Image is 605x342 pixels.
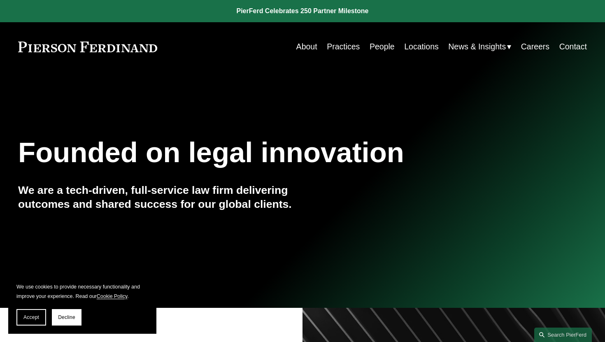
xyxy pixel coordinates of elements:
[296,39,317,55] a: About
[559,39,587,55] a: Contact
[23,314,39,320] span: Accept
[18,137,492,169] h1: Founded on legal innovation
[8,274,156,334] section: Cookie banner
[521,39,549,55] a: Careers
[448,40,506,54] span: News & Insights
[16,282,148,301] p: We use cookies to provide necessary functionality and improve your experience. Read our .
[16,309,46,326] button: Accept
[97,293,128,299] a: Cookie Policy
[534,328,592,342] a: Search this site
[18,184,302,211] h4: We are a tech-driven, full-service law firm delivering outcomes and shared success for our global...
[327,39,360,55] a: Practices
[448,39,511,55] a: folder dropdown
[370,39,395,55] a: People
[58,314,75,320] span: Decline
[52,309,81,326] button: Decline
[404,39,439,55] a: Locations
